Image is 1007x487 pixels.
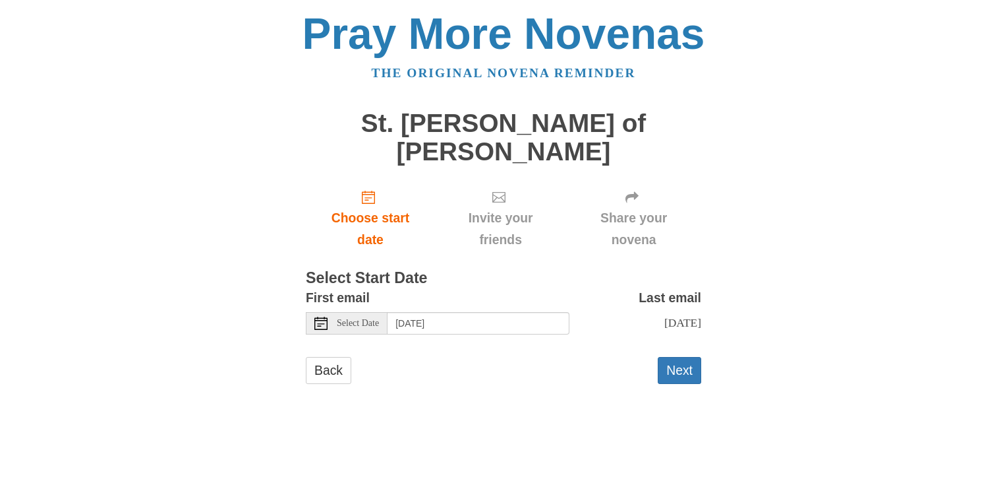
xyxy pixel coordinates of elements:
[448,207,553,251] span: Invite your friends
[658,357,701,384] button: Next
[306,287,370,309] label: First email
[306,357,351,384] a: Back
[306,179,435,257] a: Choose start date
[337,319,379,328] span: Select Date
[319,207,422,251] span: Choose start date
[435,179,566,257] div: Click "Next" to confirm your start date first.
[306,110,701,166] h1: St. [PERSON_NAME] of [PERSON_NAME]
[566,179,701,257] div: Click "Next" to confirm your start date first.
[302,9,705,58] a: Pray More Novenas
[639,287,701,309] label: Last email
[306,270,701,287] h3: Select Start Date
[664,316,701,329] span: [DATE]
[372,66,636,80] a: The original novena reminder
[579,207,688,251] span: Share your novena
